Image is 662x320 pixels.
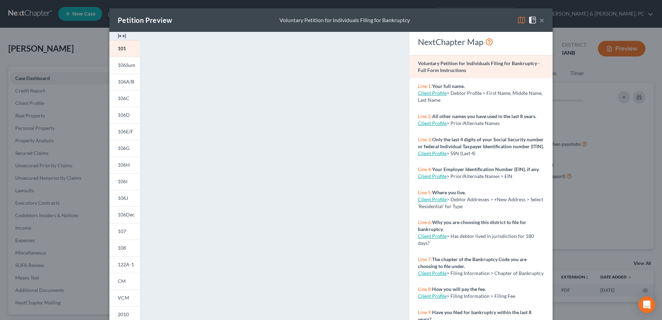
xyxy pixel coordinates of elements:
[418,60,540,73] strong: Voluntary Petition for Individuals Filing for Bankruptcy - Full Form Instructions
[118,295,129,301] span: VCM
[109,256,140,273] a: 122A-1
[418,196,447,202] a: Client Profile
[418,166,432,172] span: Line 4:
[109,190,140,206] a: 106J
[109,273,140,290] a: CM
[118,278,126,284] span: CM
[447,270,544,276] span: > Filing Information > Chapter of Bankruptcy
[418,309,432,315] span: Line 9:
[109,173,140,190] a: 106I
[118,245,126,251] span: 108
[118,79,134,85] span: 106A/B
[528,16,537,24] img: help-close-5ba153eb36485ed6c1ea00a893f15db1cb9b99d6cae46e1a8edb6c62d00a1a76.svg
[418,90,447,96] a: Client Profile
[109,107,140,123] a: 106D
[109,157,140,173] a: 106H
[447,120,500,126] span: > Prior/Alternate Names
[279,16,410,24] div: Voluntary Petition for Individuals Filing for Bankruptcy
[118,62,135,68] span: 106Sum
[539,16,544,24] button: ×
[118,15,172,25] div: Petition Preview
[418,233,534,246] span: > Has debtor lived in jurisdiction for 180 days?
[418,120,447,126] a: Client Profile
[118,32,126,40] img: expand-e0f6d898513216a626fdd78e52531dac95497ffd26381d4c15ee2fc46db09dca.svg
[432,286,486,292] strong: How you will pay the fee.
[418,173,447,179] a: Client Profile
[109,140,140,157] a: 106G
[109,240,140,256] a: 108
[447,150,475,156] span: > SSN (Last 4)
[118,45,126,51] span: 101
[418,270,447,276] a: Client Profile
[418,256,527,269] strong: The chapter of the Bankruptcy Code you are choosing to file under.
[432,83,465,89] strong: Your full name.
[109,290,140,306] a: VCM
[118,228,126,234] span: 107
[109,57,140,73] a: 106Sum
[418,219,432,225] span: Line 6:
[517,16,526,24] img: map-eea8200ae884c6f1103ae1953ef3d486a96c86aabb227e865a55264e3737af1f.svg
[118,112,130,118] span: 106D
[418,196,543,209] span: > Debtor Addresses > +New Address > Select 'Residential' for Type
[118,212,135,217] span: 106Dec
[418,136,544,149] strong: Only the last 4 digits of your Social Security number or federal Individual Taxpayer Identificati...
[118,145,129,151] span: 106G
[118,261,134,267] span: 122A-1
[418,90,543,103] span: > Debtor Profile > First Name, Middle Name, Last Name
[432,166,539,172] strong: Your Employer Identification Number (EIN), if any.
[418,113,432,119] span: Line 2:
[118,162,130,168] span: 106H
[109,90,140,107] a: 106C
[109,40,140,57] a: 101
[118,311,129,317] span: 2010
[418,189,432,195] span: Line 5:
[418,293,447,299] a: Client Profile
[418,256,432,262] span: Line 7:
[418,233,447,239] a: Client Profile
[638,296,655,313] div: Open Intercom Messenger
[418,150,447,156] a: Client Profile
[418,136,432,142] span: Line 3:
[418,83,432,89] span: Line 1:
[432,113,536,119] strong: All other names you have used in the last 8 years.
[109,223,140,240] a: 107
[447,293,515,299] span: > Filing Information > Filing Fee
[118,128,133,134] span: 106E/F
[418,36,544,47] div: NextChapter Map
[118,195,128,201] span: 106J
[109,206,140,223] a: 106Dec
[418,219,526,232] strong: Why you are choosing this district to file for bankruptcy.
[447,173,512,179] span: > Prior/Alternate Names > EIN
[118,95,129,101] span: 106C
[109,73,140,90] a: 106A/B
[118,178,127,184] span: 106I
[109,123,140,140] a: 106E/F
[418,286,432,292] span: Line 8:
[432,189,466,195] strong: Where you live.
